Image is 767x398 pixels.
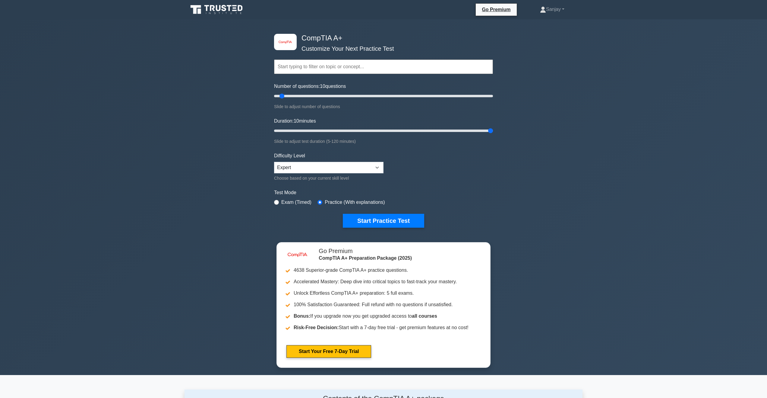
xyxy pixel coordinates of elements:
div: Slide to adjust test duration (5-120 minutes) [274,138,493,145]
label: Practice (With explanations) [325,199,385,206]
span: 10 [294,118,299,124]
button: Start Practice Test [343,214,424,228]
div: Slide to adjust number of questions [274,103,493,110]
label: Test Mode [274,189,493,196]
label: Difficulty Level [274,152,305,159]
label: Duration: minutes [274,117,316,125]
h4: CompTIA A+ [299,34,463,43]
div: Choose based on your current skill level [274,175,383,182]
span: 10 [320,84,325,89]
a: Go Premium [478,6,514,13]
label: Number of questions: questions [274,83,346,90]
a: Start Your Free 7-Day Trial [286,345,371,358]
input: Start typing to filter on topic or concept... [274,59,493,74]
label: Exam (Timed) [281,199,311,206]
a: Sanjay [526,3,579,15]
